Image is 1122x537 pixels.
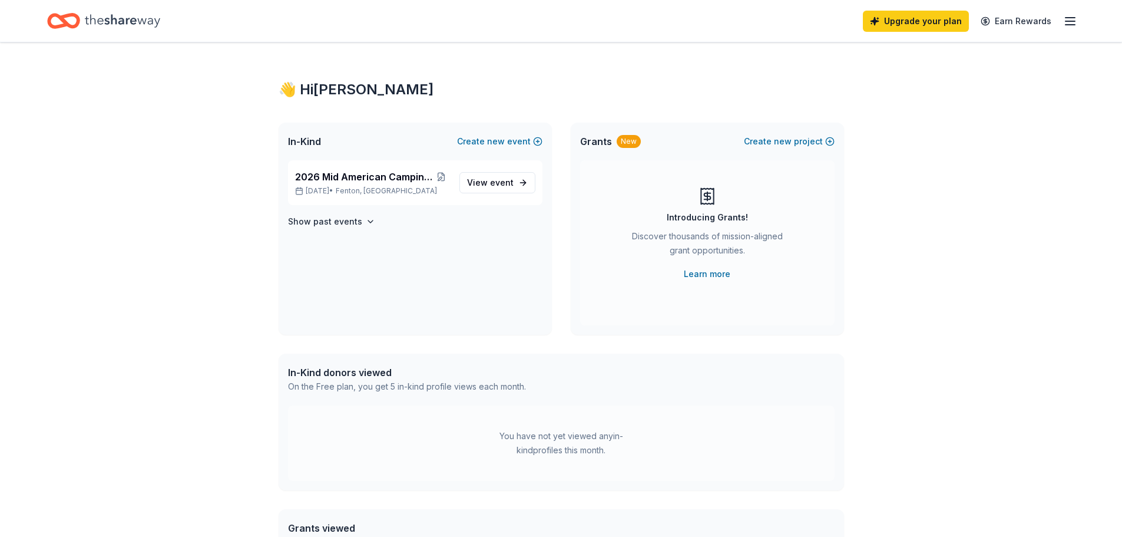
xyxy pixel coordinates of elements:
[279,80,844,99] div: 👋 Hi [PERSON_NAME]
[490,177,514,187] span: event
[457,134,542,149] button: Createnewevent
[774,134,792,149] span: new
[744,134,835,149] button: Createnewproject
[288,380,526,394] div: On the Free plan, you get 5 in-kind profile views each month.
[863,11,969,32] a: Upgrade your plan
[288,134,321,149] span: In-Kind
[488,429,635,457] div: You have not yet viewed any in-kind profiles this month.
[487,134,505,149] span: new
[467,176,514,190] span: View
[627,229,787,262] div: Discover thousands of mission-aligned grant opportunities.
[617,135,641,148] div: New
[580,134,612,149] span: Grants
[295,170,433,184] span: 2026 Mid American Camping Conference
[684,267,730,281] a: Learn more
[288,521,519,535] div: Grants viewed
[295,186,450,196] p: [DATE] •
[47,7,160,35] a: Home
[288,365,526,380] div: In-Kind donors viewed
[459,172,535,193] a: View event
[288,215,375,229] button: Show past events
[974,11,1058,32] a: Earn Rewards
[336,186,437,196] span: Fenton, [GEOGRAPHIC_DATA]
[667,210,748,225] div: Introducing Grants!
[288,215,362,229] h4: Show past events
